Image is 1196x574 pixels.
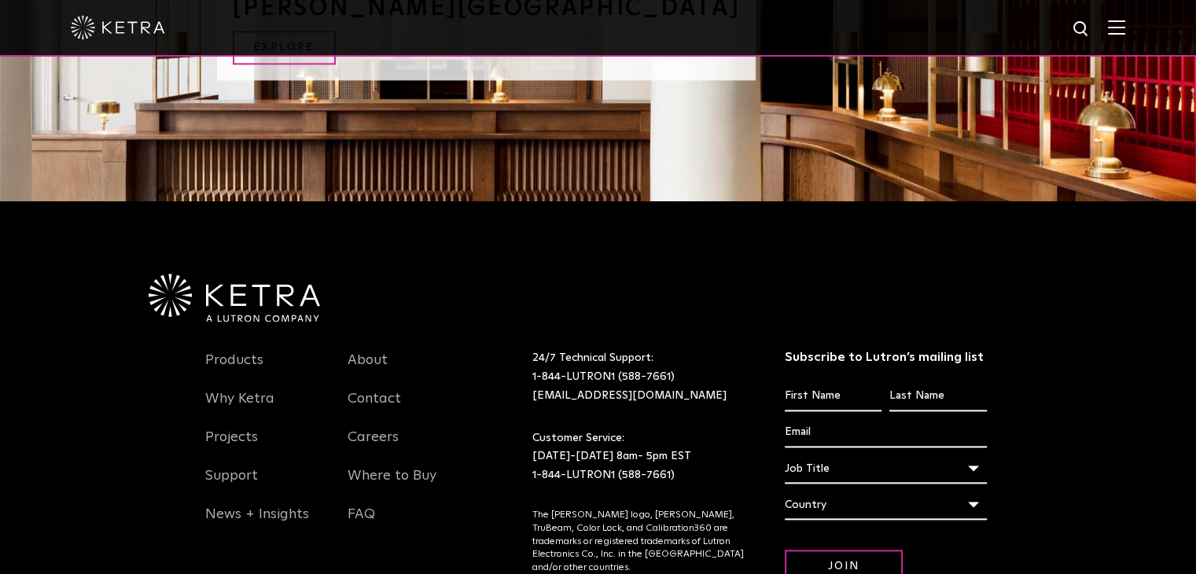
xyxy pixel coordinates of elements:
[889,381,986,411] input: Last Name
[1108,20,1125,35] img: Hamburger%20Nav.svg
[205,390,274,426] a: Why Ketra
[348,349,467,542] div: Navigation Menu
[785,490,987,520] div: Country
[348,390,401,426] a: Contact
[532,371,675,382] a: 1-844-LUTRON1 (588-7661)
[1072,20,1091,39] img: search icon
[532,349,745,405] p: 24/7 Technical Support:
[348,429,399,465] a: Careers
[205,349,325,542] div: Navigation Menu
[532,429,745,485] p: Customer Service: [DATE]-[DATE] 8am- 5pm EST
[205,429,258,465] a: Projects
[785,418,987,447] input: Email
[205,467,258,503] a: Support
[71,16,165,39] img: ketra-logo-2019-white
[785,381,881,411] input: First Name
[348,506,375,542] a: FAQ
[205,506,309,542] a: News + Insights
[205,351,263,388] a: Products
[785,454,987,484] div: Job Title
[348,467,436,503] a: Where to Buy
[785,349,987,366] h3: Subscribe to Lutron’s mailing list
[532,469,675,480] a: 1-844-LUTRON1 (588-7661)
[532,390,727,401] a: [EMAIL_ADDRESS][DOMAIN_NAME]
[348,351,388,388] a: About
[149,274,320,322] img: Ketra-aLutronCo_White_RGB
